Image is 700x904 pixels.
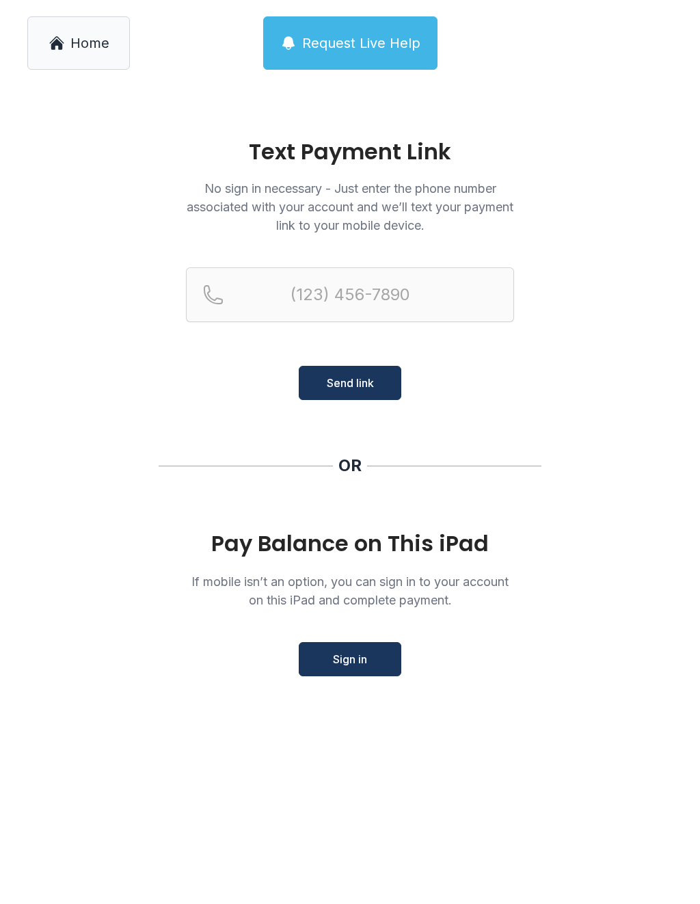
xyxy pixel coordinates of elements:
input: Reservation phone number [186,267,514,322]
span: Sign in [333,651,367,667]
p: No sign in necessary - Just enter the phone number associated with your account and we’ll text yo... [186,179,514,235]
div: Pay Balance on This iPad [186,531,514,556]
span: Request Live Help [302,34,420,53]
span: Home [70,34,109,53]
span: Send link [327,375,374,391]
h1: Text Payment Link [186,141,514,163]
div: OR [338,455,362,477]
p: If mobile isn’t an option, you can sign in to your account on this iPad and complete payment. [186,572,514,609]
